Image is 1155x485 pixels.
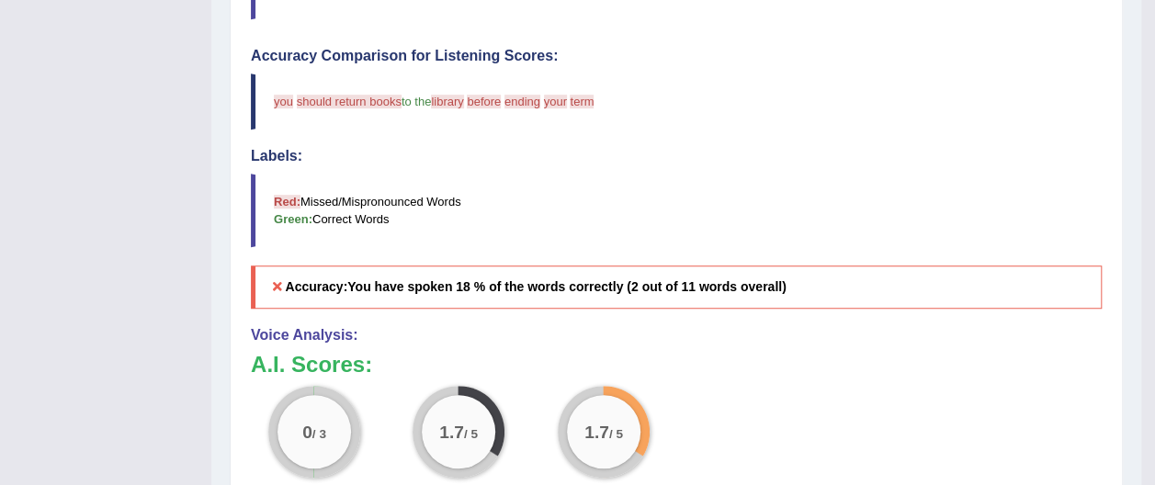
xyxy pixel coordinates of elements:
big: 1.7 [440,422,465,442]
span: term [570,95,594,108]
big: 1.7 [584,422,609,442]
big: 0 [302,422,312,442]
b: A.I. Scores: [251,352,372,377]
blockquote: Missed/Mispronounced Words Correct Words [251,174,1102,247]
small: / 3 [312,427,326,441]
span: library [431,95,463,108]
b: You have spoken 18 % of the words correctly (2 out of 11 words overall) [347,279,786,294]
span: to the [402,95,432,108]
small: / 5 [464,427,478,441]
h4: Accuracy Comparison for Listening Scores: [251,48,1102,64]
span: you [274,95,293,108]
h4: Voice Analysis: [251,327,1102,344]
span: before [467,95,501,108]
span: ending [504,95,540,108]
small: / 5 [609,427,623,441]
h4: Labels: [251,148,1102,164]
b: Green: [274,212,312,226]
span: your [544,95,567,108]
b: Red: [274,195,300,209]
h5: Accuracy: [251,265,1102,309]
span: should return books [297,95,402,108]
